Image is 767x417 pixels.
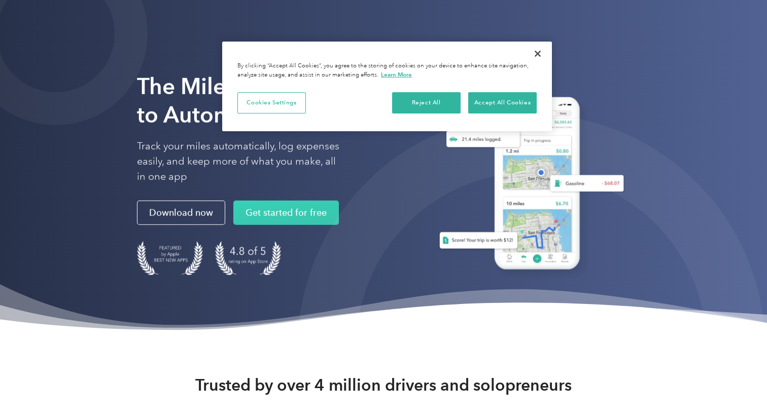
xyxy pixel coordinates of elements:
[137,73,406,128] strong: The Mileage Tracking App to Automate Your Logs
[237,92,306,113] button: Cookies Settings
[381,71,412,78] a: More information about your privacy, opens in a new tab
[222,42,552,131] div: Cookie banner
[233,201,339,225] a: Get started for free
[222,42,552,131] div: Privacy
[215,241,281,275] img: 4.9 out of 5 stars on the app store
[195,375,572,395] strong: Trusted by over 4 million drivers and solopreneurs
[468,92,537,113] button: Accept All Cookies
[137,139,340,184] p: Track your miles automatically, log expenses easily, and keep more of what you make, all in one app
[237,62,537,80] div: By clicking “Accept All Cookies”, you agree to the storing of cookies on your device to enhance s...
[137,241,203,275] img: Badge for Featured by Apple Best New Apps
[527,43,549,65] button: Close
[392,92,461,113] button: Reject All
[137,201,225,225] a: Download now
